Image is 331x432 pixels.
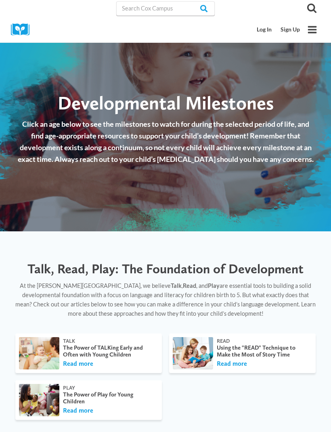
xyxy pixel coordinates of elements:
[172,336,214,370] img: mom-reading-with-children.jpg
[63,391,155,405] div: The Power of Play for Young Children
[208,282,220,289] strong: Play
[18,383,61,417] img: 0010-Lyra-11-scaled-1.jpg
[217,344,308,359] div: Using the "READ" Technique to Make the Most of Story Time
[63,359,93,368] button: Read more
[171,282,182,289] strong: Talk
[116,1,215,16] input: Search Cox Campus
[11,23,35,36] img: Cox Campus
[63,406,93,415] button: Read more
[63,385,155,391] div: Play
[27,261,304,277] span: Talk, Read, Play: The Foundation of Development
[15,380,162,420] a: Play The Power of Play for Young Children Read more
[276,22,304,37] a: Sign Up
[63,338,155,344] div: Talk
[217,338,308,344] div: Read
[304,22,320,38] button: Open menu
[15,333,162,373] a: Talk The Power of TALKing Early and Often with Young Children Read more
[58,91,274,114] span: Developmental Milestones
[253,22,277,37] a: Log In
[253,22,304,37] nav: Secondary Mobile Navigation
[18,336,61,370] img: iStock_53702022_LARGE.jpg
[63,344,155,359] div: The Power of TALKing Early and Often with Young Children
[169,333,316,373] a: Read Using the "READ" Technique to Make the Most of Story Time Read more
[217,359,247,368] button: Read more
[183,282,196,289] strong: Read
[15,118,316,165] p: Click an age below to see the milestones to watch for during the selected period of life, and fin...
[15,281,316,318] p: At the [PERSON_NAME][GEOGRAPHIC_DATA], we believe , , and are essential tools to building a solid...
